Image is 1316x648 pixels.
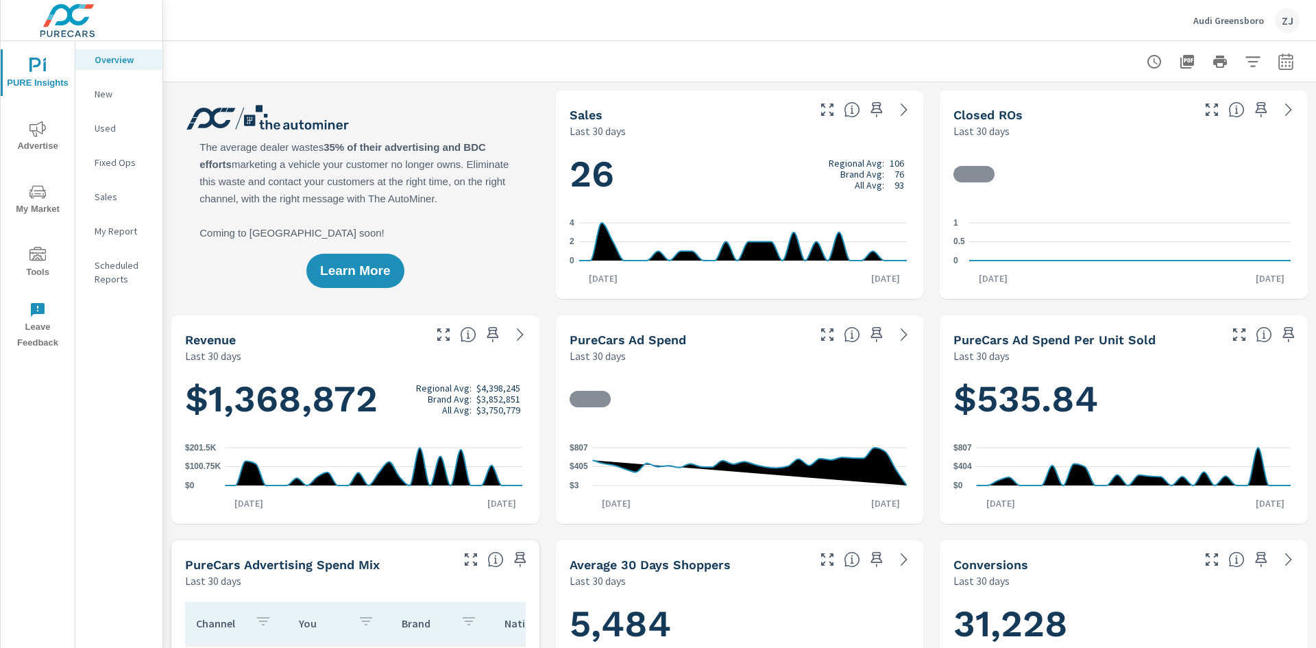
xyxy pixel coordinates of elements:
[953,443,972,453] text: $807
[185,443,217,453] text: $201.5K
[1228,551,1245,568] span: The number of dealer-specified goals completed by a visitor. [Source: This data is provided by th...
[1228,324,1250,346] button: Make Fullscreen
[953,573,1010,589] p: Last 30 days
[570,573,626,589] p: Last 30 days
[866,99,888,121] span: Save this to your personalized report
[460,549,482,571] button: Make Fullscreen
[953,256,958,265] text: 0
[953,462,972,472] text: $404
[816,549,838,571] button: Make Fullscreen
[75,187,162,207] div: Sales
[816,324,838,346] button: Make Fullscreen
[1250,549,1272,571] span: Save this to your personalized report
[1278,549,1300,571] a: See more details in report
[1228,101,1245,118] span: Number of Repair Orders Closed by the selected dealership group over the selected time range. [So...
[75,118,162,139] div: Used
[185,333,236,347] h5: Revenue
[476,394,520,405] p: $3,852,851
[844,326,860,343] span: Total cost of media for all PureCars channels for the selected dealership group over the selected...
[977,496,1025,510] p: [DATE]
[75,84,162,104] div: New
[862,272,910,285] p: [DATE]
[1278,324,1300,346] span: Save this to your personalized report
[592,496,640,510] p: [DATE]
[570,333,686,347] h5: PureCars Ad Spend
[428,394,472,405] p: Brand Avg:
[95,121,151,135] p: Used
[1201,549,1223,571] button: Make Fullscreen
[570,443,588,453] text: $807
[75,49,162,70] div: Overview
[893,99,915,121] a: See more details in report
[953,348,1010,364] p: Last 30 days
[185,348,241,364] p: Last 30 days
[5,302,71,351] span: Leave Feedback
[196,616,244,630] p: Channel
[509,324,531,346] a: See more details in report
[185,481,195,490] text: $0
[432,324,454,346] button: Make Fullscreen
[890,158,904,169] p: 106
[855,180,884,191] p: All Avg:
[1250,99,1272,121] span: Save this to your personalized report
[95,190,151,204] p: Sales
[75,221,162,241] div: My Report
[862,496,910,510] p: [DATE]
[1246,496,1294,510] p: [DATE]
[969,272,1017,285] p: [DATE]
[570,218,574,228] text: 4
[953,557,1028,572] h5: Conversions
[5,121,71,154] span: Advertise
[570,108,602,122] h5: Sales
[953,108,1023,122] h5: Closed ROs
[1193,14,1264,27] p: Audi Greensboro
[570,123,626,139] p: Last 30 days
[866,549,888,571] span: Save this to your personalized report
[866,324,888,346] span: Save this to your personalized report
[953,237,965,247] text: 0.5
[1246,272,1294,285] p: [DATE]
[953,333,1156,347] h5: PureCars Ad Spend Per Unit Sold
[95,87,151,101] p: New
[1256,326,1272,343] span: Average cost of advertising per each vehicle sold at the dealer over the selected date range. The...
[570,557,731,572] h5: Average 30 Days Shoppers
[570,256,574,265] text: 0
[1275,8,1300,33] div: ZJ
[402,616,450,630] p: Brand
[953,123,1010,139] p: Last 30 days
[893,549,915,571] a: See more details in report
[95,259,151,286] p: Scheduled Reports
[185,557,380,572] h5: PureCars Advertising Spend Mix
[953,481,963,490] text: $0
[1173,48,1201,75] button: "Export Report to PDF"
[570,348,626,364] p: Last 30 days
[953,218,958,228] text: 1
[476,405,520,416] p: $3,750,779
[5,58,71,91] span: PURE Insights
[476,383,520,394] p: $4,398,245
[320,265,390,277] span: Learn More
[579,272,627,285] p: [DATE]
[299,616,347,630] p: You
[185,462,221,472] text: $100.75K
[570,601,910,647] h1: 5,484
[1,41,75,357] div: nav menu
[893,324,915,346] a: See more details in report
[894,169,904,180] p: 76
[844,551,860,568] span: A rolling 30 day total of daily Shoppers on the dealership website, averaged over the selected da...
[894,180,904,191] p: 93
[953,376,1294,422] h1: $535.84
[570,151,910,197] h1: 26
[442,405,472,416] p: All Avg:
[570,481,579,490] text: $3
[95,53,151,67] p: Overview
[570,237,574,247] text: 2
[482,324,504,346] span: Save this to your personalized report
[1239,48,1267,75] button: Apply Filters
[816,99,838,121] button: Make Fullscreen
[953,601,1294,647] h1: 31,228
[185,573,241,589] p: Last 30 days
[75,152,162,173] div: Fixed Ops
[1206,48,1234,75] button: Print Report
[1272,48,1300,75] button: Select Date Range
